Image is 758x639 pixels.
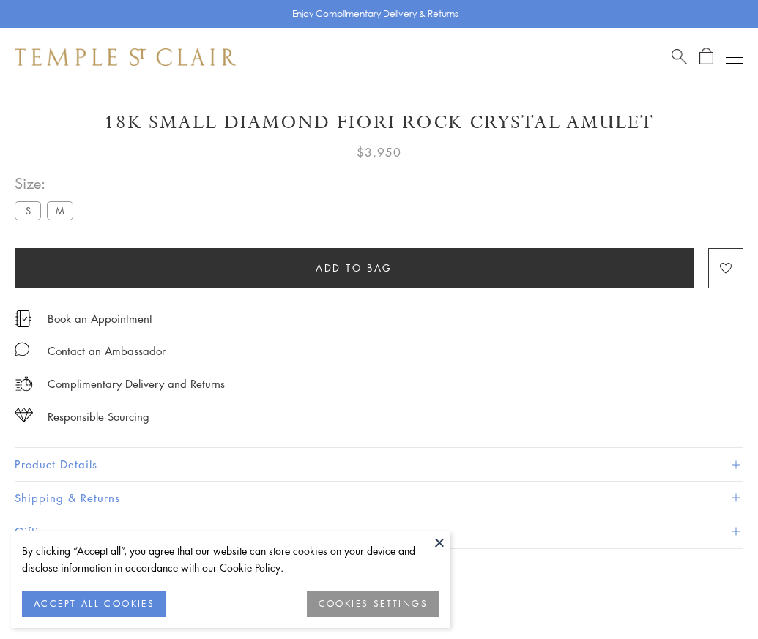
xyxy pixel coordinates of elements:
div: Responsible Sourcing [48,408,149,426]
button: Product Details [15,448,743,481]
button: Add to bag [15,248,694,288]
span: Size: [15,171,79,195]
label: S [15,201,41,220]
a: Search [672,48,687,66]
h1: 18K Small Diamond Fiori Rock Crystal Amulet [15,110,743,135]
div: By clicking “Accept all”, you agree that our website can store cookies on your device and disclos... [22,542,439,576]
img: Temple St. Clair [15,48,236,66]
a: Book an Appointment [48,310,152,326]
button: Gifting [15,515,743,548]
p: Enjoy Complimentary Delivery & Returns [292,7,458,21]
img: icon_sourcing.svg [15,408,33,422]
p: Complimentary Delivery and Returns [48,375,225,393]
img: icon_appointment.svg [15,310,32,327]
button: ACCEPT ALL COOKIES [22,591,166,617]
button: COOKIES SETTINGS [307,591,439,617]
button: Open navigation [726,48,743,66]
div: Contact an Ambassador [48,342,166,360]
img: icon_delivery.svg [15,375,33,393]
a: Open Shopping Bag [699,48,713,66]
button: Shipping & Returns [15,482,743,515]
span: $3,950 [357,143,401,162]
span: Add to bag [316,260,393,276]
label: M [47,201,73,220]
img: MessageIcon-01_2.svg [15,342,29,356]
